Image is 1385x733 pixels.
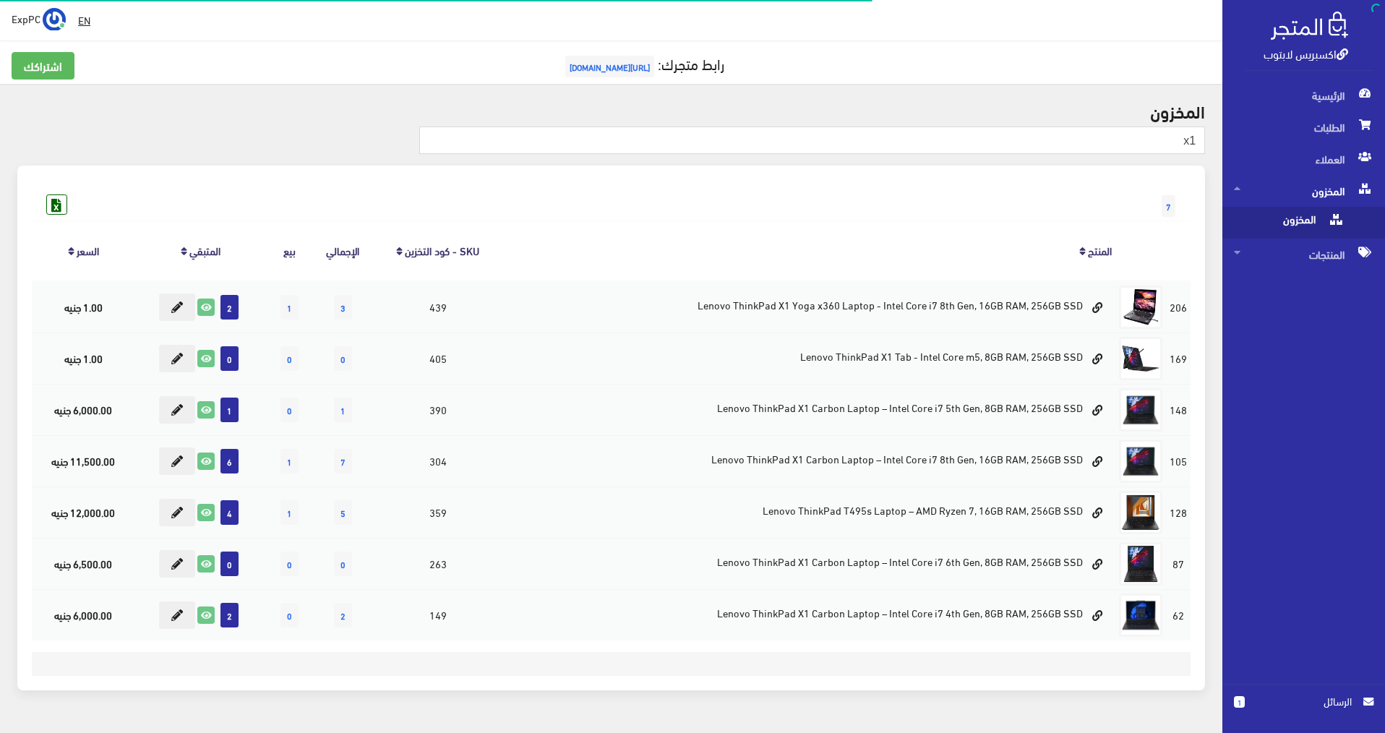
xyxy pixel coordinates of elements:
[32,486,134,538] td: 12,000.00 جنيه
[503,384,1115,435] td: Lenovo ThinkPad X1 Carbon Laptop – Intel Core i7 5th Gen, 8GB RAM, 256GB SSD
[266,220,313,280] th: بيع
[280,500,299,525] span: 1
[1119,388,1162,432] img: lenovo-thinkpad-x1-carbon-laptop-intel-core-i7-5th-gen-8gb-ram-256gb-ssd.jpg
[372,281,504,333] td: 439
[1222,239,1385,270] a: المنتجات
[1234,175,1373,207] span: المخزون
[220,295,239,320] span: 2
[1222,207,1385,239] a: المخزون
[503,589,1115,640] td: Lenovo ThinkPad X1 Carbon Laptop – Intel Core i7 4th Gen, 8GB RAM, 256GB SSD
[503,435,1115,486] td: Lenovo ThinkPad X1 Carbon Laptop – Intel Core i7 8th Gen, 16GB RAM, 256GB SSD
[334,603,352,627] span: 2
[1234,111,1373,143] span: الطلبات
[334,346,352,371] span: 0
[1222,143,1385,175] a: العملاء
[32,538,134,589] td: 6,500.00 جنيه
[280,346,299,371] span: 0
[1166,538,1191,589] td: 87
[1162,195,1175,217] span: 7
[1222,175,1385,207] a: المخزون
[562,50,724,77] a: رابط متجرك:[URL][DOMAIN_NAME]
[503,538,1115,589] td: Lenovo ThinkPad X1 Carbon Laptop – Intel Core i7 6th Gen, 8GB RAM, 256GB SSD
[334,398,352,422] span: 1
[78,11,90,29] u: EN
[1234,696,1245,708] span: 1
[314,220,372,280] th: اﻹجمالي
[503,281,1115,333] td: Lenovo ThinkPad X1 Yoga x360 Laptop - Intel Core i7 8th Gen, 16GB RAM, 256GB SSD
[334,449,352,473] span: 7
[17,101,1205,120] h2: المخزون
[1234,693,1373,724] a: 1 الرسائل
[280,398,299,422] span: 0
[280,449,299,473] span: 1
[1166,589,1191,640] td: 62
[1119,286,1162,329] img: lenovo-thinkpad-x1-yoga-x360-laptop-intel-core-i7-8th-gen-16gb-ram-256gb-ssd.jpg
[565,56,654,77] span: [URL][DOMAIN_NAME]
[1271,12,1348,40] img: .
[189,240,220,260] a: المتبقي
[220,346,239,371] span: 0
[334,295,352,320] span: 3
[1166,486,1191,538] td: 128
[503,333,1115,384] td: Lenovo ThinkPad X1 Tab - Intel Core m5, 8GB RAM, 256GB SSD
[1119,593,1162,637] img: lenovo-thinkpad-x1-carbon-laptop-intel-core-i7-4th-gen-8gb-ram-256gb-ssd.jpg
[1119,491,1162,534] img: lenovo-thinkpad-t495s-laptop-amd-ryzen-7-16gb-ram-256gb-ssd.jpg
[280,552,299,576] span: 0
[503,486,1115,538] td: Lenovo ThinkPad T495s Laptop – AMD Ryzen 7, 16GB RAM, 256GB SSD
[1166,333,1191,384] td: 169
[32,435,134,486] td: 11,500.00 جنيه
[220,500,239,525] span: 4
[334,500,352,525] span: 5
[1166,384,1191,435] td: 148
[32,589,134,640] td: 6,000.00 جنيه
[1119,337,1162,380] img: lenovo-thinkpad-x1-tab-intel-core-m5-8gb-ram-256gb-ssd.jpg
[72,7,96,33] a: EN
[32,384,134,435] td: 6,000.00 جنيه
[1234,239,1373,270] span: المنتجات
[372,589,504,640] td: 149
[220,398,239,422] span: 1
[372,384,504,435] td: 390
[372,435,504,486] td: 304
[1234,80,1373,111] span: الرئيسية
[32,281,134,333] td: 1.00 جنيه
[334,552,352,576] span: 0
[1119,542,1162,586] img: lenovo-thinkpad-x1-carbon-laptop-intel-core-i7-6th-gen-8gb-ram-256gb-ssd.jpg
[220,449,239,473] span: 6
[1264,43,1348,64] a: اكسبريس لابتوب
[280,295,299,320] span: 1
[372,333,504,384] td: 405
[405,240,479,260] a: SKU - كود التخزين
[1234,143,1373,175] span: العملاء
[1222,80,1385,111] a: الرئيسية
[32,333,134,384] td: 1.00 جنيه
[77,240,99,260] a: السعر
[43,8,66,31] img: ...
[1222,111,1385,143] a: الطلبات
[12,7,66,30] a: ... ExpPC
[12,9,40,27] span: ExpPC
[280,603,299,627] span: 0
[1166,435,1191,486] td: 105
[1166,281,1191,333] td: 206
[419,127,1205,154] input: بحث ( SKU - كود التخزين, الإسم, الموديل, السعر )...
[220,552,239,576] span: 0
[220,603,239,627] span: 2
[372,486,504,538] td: 359
[1256,693,1352,709] span: الرسائل
[1234,207,1344,239] span: المخزون
[12,52,74,80] a: اشتراكك
[1088,240,1112,260] a: المنتج
[1119,440,1162,483] img: lenovo-thinkpad-x1-carbon-laptop-intel-core-i7-8th-gen-16gb-ram-256gb-ssd.jpg
[372,538,504,589] td: 263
